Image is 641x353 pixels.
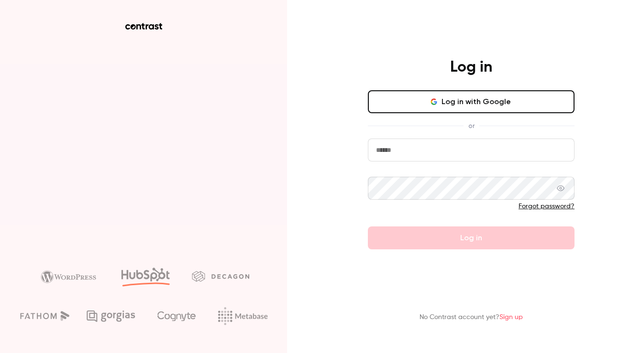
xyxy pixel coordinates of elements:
[420,312,523,322] p: No Contrast account yet?
[519,203,575,210] a: Forgot password?
[450,58,492,77] h4: Log in
[464,121,479,131] span: or
[192,271,249,281] img: decagon
[499,314,523,321] a: Sign up
[368,90,575,113] button: Log in with Google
